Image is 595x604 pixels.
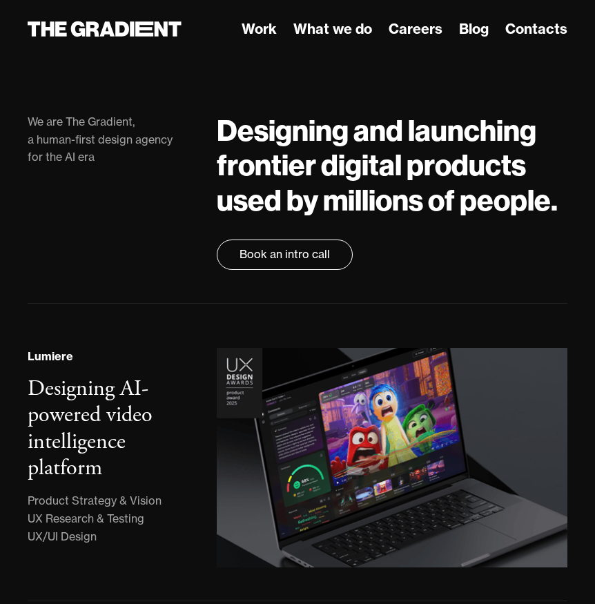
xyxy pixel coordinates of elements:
[28,348,567,567] a: LumiereDesigning AI-powered video intelligence platformProduct Strategy & VisionUX Research & Tes...
[459,19,489,39] a: Blog
[505,19,567,39] a: Contacts
[217,113,567,217] h1: Designing and launching frontier digital products used by millions of people.
[28,375,153,482] h3: Designing AI-powered video intelligence platform
[242,19,277,39] a: Work
[28,348,73,364] div: Lumiere
[217,240,353,270] a: Book an intro call
[293,19,372,39] a: What we do
[389,19,442,39] a: Careers
[28,492,162,545] div: Product Strategy & Vision UX Research & Testing UX/UI Design
[28,113,189,166] div: We are The Gradient, a human-first design agency for the AI era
